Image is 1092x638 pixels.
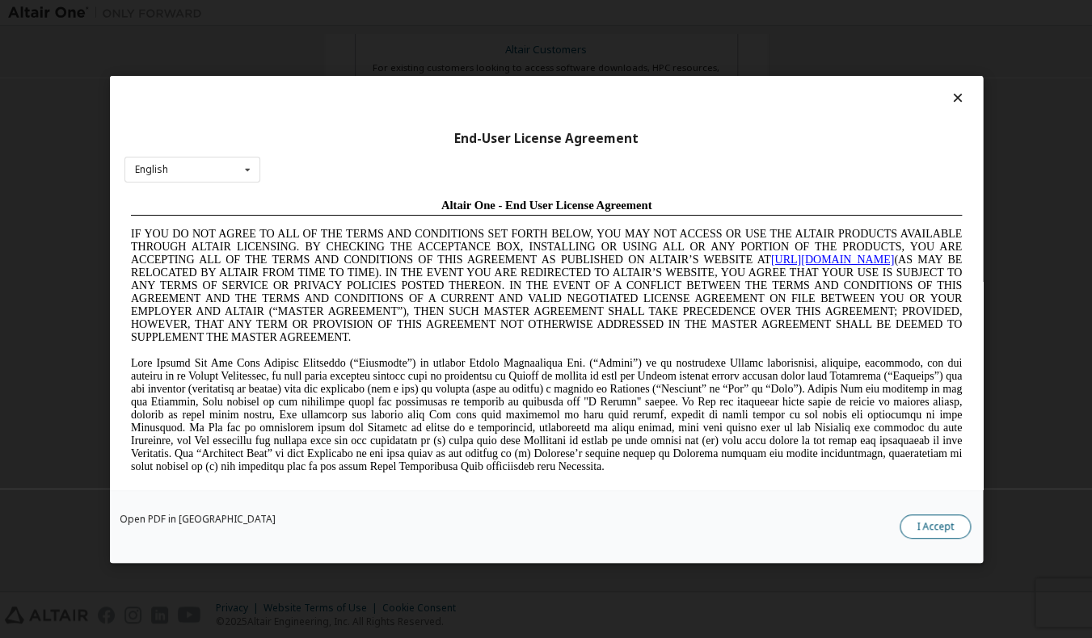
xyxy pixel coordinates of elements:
div: End-User License Agreement [124,130,968,146]
a: [URL][DOMAIN_NAME] [647,61,769,73]
button: I Accept [900,514,971,539]
span: Altair One - End User License Agreement [317,6,528,19]
span: IF YOU DO NOT AGREE TO ALL OF THE TERMS AND CONDITIONS SET FORTH BELOW, YOU MAY NOT ACCESS OR USE... [6,36,837,151]
span: Lore Ipsumd Sit Ame Cons Adipisc Elitseddo (“Eiusmodte”) in utlabor Etdolo Magnaaliqua Eni. (“Adm... [6,165,837,280]
a: Open PDF in [GEOGRAPHIC_DATA] [120,514,276,524]
div: English [135,165,168,174]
